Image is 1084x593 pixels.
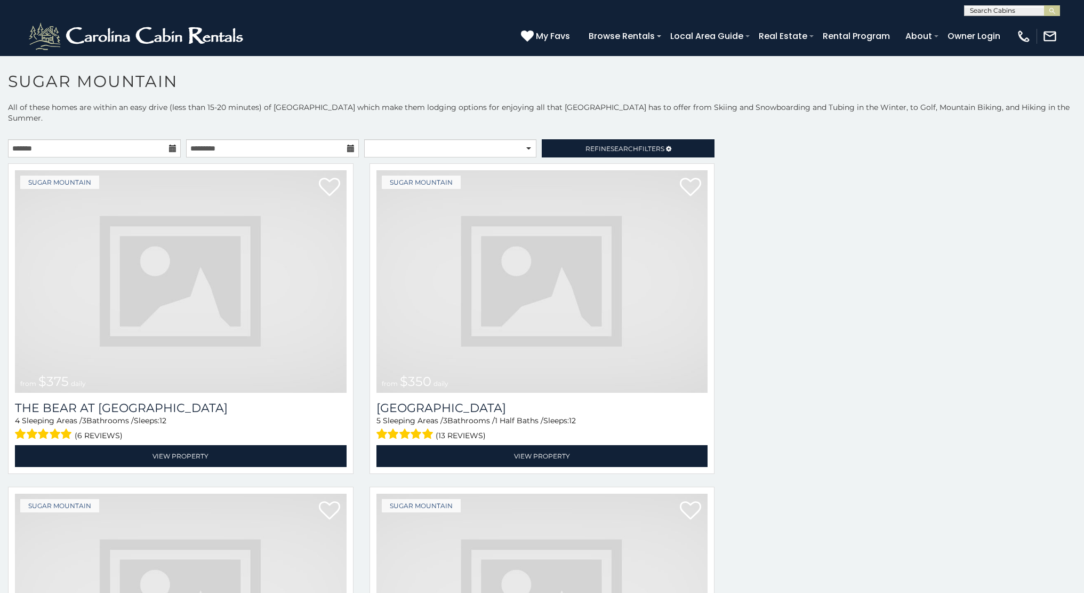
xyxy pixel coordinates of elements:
h3: Grouse Moor Lodge [376,401,708,415]
a: Add to favorites [680,177,701,199]
a: Add to favorites [319,500,340,523]
a: Rental Program [817,27,895,45]
span: daily [433,379,448,388]
a: from $375 daily [15,170,347,393]
a: Add to favorites [319,177,340,199]
h3: The Bear At Sugar Mountain [15,401,347,415]
span: 5 [376,416,381,425]
span: My Favs [536,29,570,43]
a: View Property [15,445,347,467]
a: The Bear At [GEOGRAPHIC_DATA] [15,401,347,415]
a: Real Estate [753,27,813,45]
img: phone-regular-white.png [1016,29,1031,44]
a: Sugar Mountain [382,176,461,189]
a: Sugar Mountain [382,499,461,512]
img: dummy-image.jpg [376,170,708,393]
span: 1 Half Baths / [495,416,543,425]
span: daily [71,379,86,388]
span: 12 [159,416,166,425]
div: Sleeping Areas / Bathrooms / Sleeps: [376,415,708,442]
span: 3 [443,416,447,425]
a: My Favs [521,29,573,43]
img: dummy-image.jpg [15,170,347,393]
a: Sugar Mountain [20,499,99,512]
a: from $350 daily [376,170,708,393]
div: Sleeping Areas / Bathrooms / Sleeps: [15,415,347,442]
span: 12 [569,416,576,425]
img: mail-regular-white.png [1042,29,1057,44]
a: [GEOGRAPHIC_DATA] [376,401,708,415]
a: About [900,27,937,45]
span: Refine Filters [585,145,664,153]
span: $350 [400,374,431,389]
span: from [382,379,398,388]
a: Browse Rentals [583,27,660,45]
img: White-1-2.png [27,20,248,52]
span: 4 [15,416,20,425]
a: Owner Login [942,27,1006,45]
a: RefineSearchFilters [542,139,714,157]
span: Search [611,145,638,153]
span: (13 reviews) [436,429,486,442]
a: Local Area Guide [665,27,749,45]
span: $375 [38,374,69,389]
span: from [20,379,36,388]
a: Sugar Mountain [20,176,99,189]
span: (6 reviews) [75,429,123,442]
a: View Property [376,445,708,467]
a: Add to favorites [680,500,701,523]
span: 3 [82,416,86,425]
